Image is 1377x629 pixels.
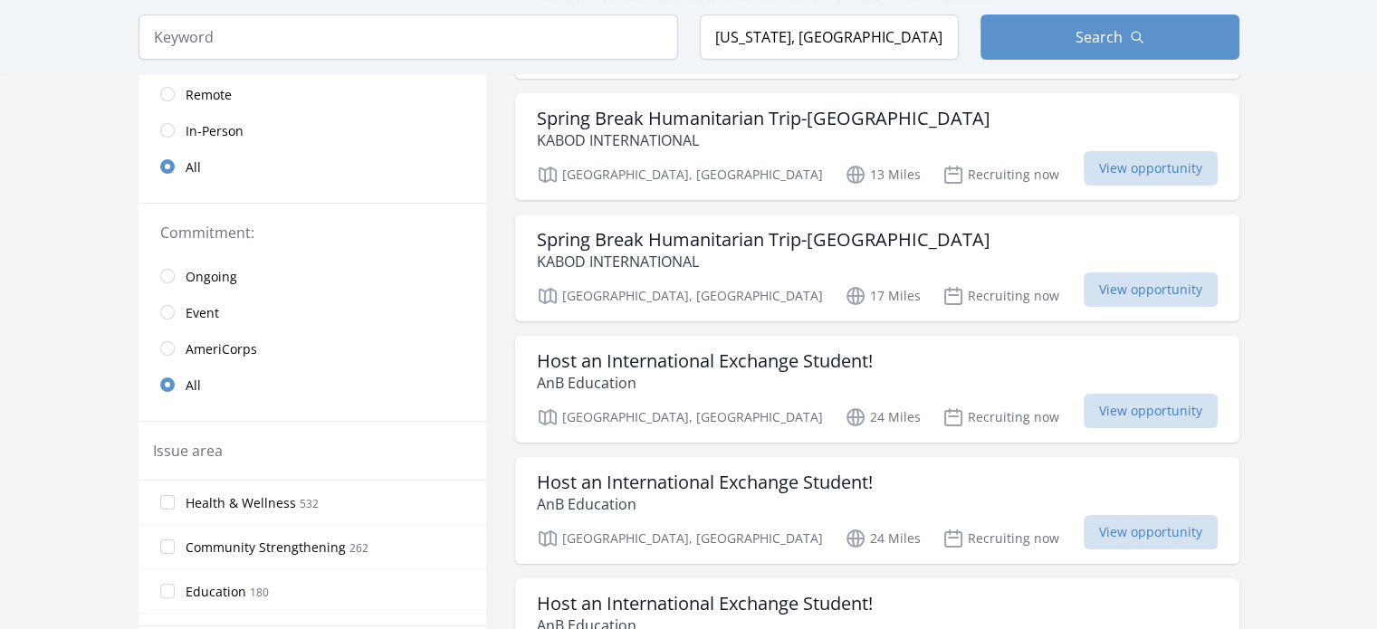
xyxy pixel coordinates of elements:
p: KABOD INTERNATIONAL [537,129,990,151]
p: [GEOGRAPHIC_DATA], [GEOGRAPHIC_DATA] [537,528,823,549]
p: [GEOGRAPHIC_DATA], [GEOGRAPHIC_DATA] [537,406,823,428]
a: Host an International Exchange Student! AnB Education [GEOGRAPHIC_DATA], [GEOGRAPHIC_DATA] 24 Mil... [515,336,1239,443]
p: AnB Education [537,493,873,515]
p: Recruiting now [942,528,1059,549]
a: AmeriCorps [139,330,486,367]
a: Ongoing [139,258,486,294]
span: 180 [250,585,269,600]
p: 24 Miles [845,406,921,428]
h3: Host an International Exchange Student! [537,593,873,615]
a: All [139,148,486,185]
a: In-Person [139,112,486,148]
a: Host an International Exchange Student! AnB Education [GEOGRAPHIC_DATA], [GEOGRAPHIC_DATA] 24 Mil... [515,457,1239,564]
p: KABOD INTERNATIONAL [537,251,990,272]
h3: Host an International Exchange Student! [537,350,873,372]
span: View opportunity [1084,272,1218,307]
input: Health & Wellness 532 [160,495,175,510]
p: Recruiting now [942,164,1059,186]
span: In-Person [186,122,244,140]
legend: Issue area [153,440,223,462]
h3: Host an International Exchange Student! [537,472,873,493]
span: Search [1076,26,1123,48]
span: 262 [349,540,368,556]
span: Event [186,304,219,322]
p: [GEOGRAPHIC_DATA], [GEOGRAPHIC_DATA] [537,164,823,186]
button: Search [980,14,1239,60]
a: Remote [139,76,486,112]
a: All [139,367,486,403]
span: Community Strengthening [186,538,346,557]
span: Health & Wellness [186,494,296,512]
p: 17 Miles [845,285,921,307]
p: 24 Miles [845,528,921,549]
span: View opportunity [1084,151,1218,186]
p: Recruiting now [942,285,1059,307]
legend: Commitment: [160,222,464,243]
span: View opportunity [1084,515,1218,549]
a: Event [139,294,486,330]
span: AmeriCorps [186,340,257,358]
p: 13 Miles [845,164,921,186]
a: Spring Break Humanitarian Trip-[GEOGRAPHIC_DATA] KABOD INTERNATIONAL [GEOGRAPHIC_DATA], [GEOGRAPH... [515,214,1239,321]
h3: Spring Break Humanitarian Trip-[GEOGRAPHIC_DATA] [537,229,990,251]
span: All [186,376,201,395]
h3: Spring Break Humanitarian Trip-[GEOGRAPHIC_DATA] [537,108,990,129]
input: Keyword [139,14,678,60]
p: Recruiting now [942,406,1059,428]
span: 532 [300,496,319,511]
input: Location [700,14,959,60]
span: Ongoing [186,268,237,286]
span: All [186,158,201,176]
a: Spring Break Humanitarian Trip-[GEOGRAPHIC_DATA] KABOD INTERNATIONAL [GEOGRAPHIC_DATA], [GEOGRAPH... [515,93,1239,200]
span: Education [186,583,246,601]
p: [GEOGRAPHIC_DATA], [GEOGRAPHIC_DATA] [537,285,823,307]
span: Remote [186,86,232,104]
p: AnB Education [537,372,873,394]
input: Community Strengthening 262 [160,539,175,554]
span: View opportunity [1084,394,1218,428]
input: Education 180 [160,584,175,598]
